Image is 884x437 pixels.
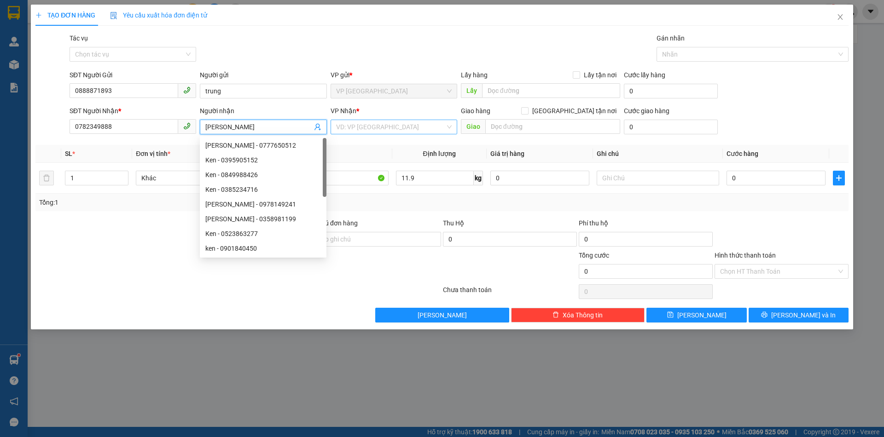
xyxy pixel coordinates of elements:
button: deleteXóa Thông tin [511,308,645,322]
span: TẠO ĐƠN HÀNG [35,11,95,19]
div: Ken - 0978149241 [200,197,326,212]
span: Yêu cầu xuất hóa đơn điện tử [110,11,207,19]
button: delete [39,171,54,185]
div: [PERSON_NAME] - 0777650512 [205,140,321,150]
span: VP Nhận [331,107,356,115]
div: Ken - 0849988426 [200,167,326,182]
div: Người gửi [200,70,326,80]
button: Close [827,5,853,30]
span: Tổng cước [579,252,609,259]
input: Cước giao hàng [624,120,718,134]
input: Ghi chú đơn hàng [307,232,441,247]
input: VD: Bàn, Ghế [266,171,388,185]
span: Xóa Thông tin [563,310,603,320]
span: plus [35,12,42,18]
label: Ghi chú đơn hàng [307,219,358,227]
div: ken - 0901840450 [205,243,321,253]
div: Ken - 0385234716 [200,182,326,197]
div: Ken - 0777650512 [200,138,326,153]
span: Định lượng [423,150,456,157]
button: plus [833,171,845,185]
span: close [837,13,844,21]
input: Dọc đường [485,119,620,134]
span: delete [552,311,559,319]
div: Phí thu hộ [579,218,713,232]
div: [PERSON_NAME] - 0978149241 [205,199,321,209]
span: Giá trị hàng [490,150,524,157]
span: Đơn vị tính [136,150,170,157]
div: Ken - 0395905152 [200,153,326,167]
input: Ghi Chú [597,171,719,185]
span: [PERSON_NAME] [677,310,727,320]
div: SĐT Người Nhận [70,106,196,116]
span: Giao hàng [461,107,490,115]
span: Lấy tận nơi [580,70,620,80]
div: Chưa thanh toán [442,285,578,301]
span: [PERSON_NAME] [418,310,467,320]
span: user-add [314,123,321,131]
div: Ken - 0358981199 [200,212,326,226]
div: Ken - 0385234716 [205,184,321,195]
span: kg [474,171,483,185]
span: Giao [461,119,485,134]
div: Ken - 0523863277 [200,226,326,241]
span: plus [833,174,844,182]
label: Gán nhãn [657,34,685,42]
th: Ghi chú [593,145,723,163]
span: Cước hàng [727,150,758,157]
label: Tác vụ [70,34,88,42]
button: save[PERSON_NAME] [646,308,746,322]
img: icon [110,12,117,19]
div: Tổng: 1 [39,197,341,207]
input: Cước lấy hàng [624,84,718,98]
button: [PERSON_NAME] [375,308,509,322]
span: save [667,311,674,319]
div: Người nhận [200,106,326,116]
button: printer[PERSON_NAME] và In [749,308,849,322]
span: SL [65,150,72,157]
span: phone [183,86,191,94]
input: Dọc đường [482,83,620,98]
label: Cước lấy hàng [624,71,665,79]
span: Lấy hàng [461,71,488,79]
input: 0 [490,171,589,185]
span: [PERSON_NAME] và In [771,310,836,320]
label: Hình thức thanh toán [715,252,776,259]
span: VP Thủ Đức [336,84,452,98]
div: VP gửi [331,70,457,80]
div: [PERSON_NAME] - 0358981199 [205,214,321,224]
span: Khác [141,171,253,185]
label: Cước giao hàng [624,107,669,115]
span: [GEOGRAPHIC_DATA] tận nơi [529,106,620,116]
span: Thu Hộ [443,219,464,227]
span: Lấy [461,83,482,98]
div: Ken - 0523863277 [205,229,321,239]
div: SĐT Người Gửi [70,70,196,80]
span: phone [183,122,191,130]
div: Ken - 0395905152 [205,155,321,165]
div: ken - 0901840450 [200,241,326,256]
span: printer [761,311,768,319]
div: Ken - 0849988426 [205,170,321,180]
